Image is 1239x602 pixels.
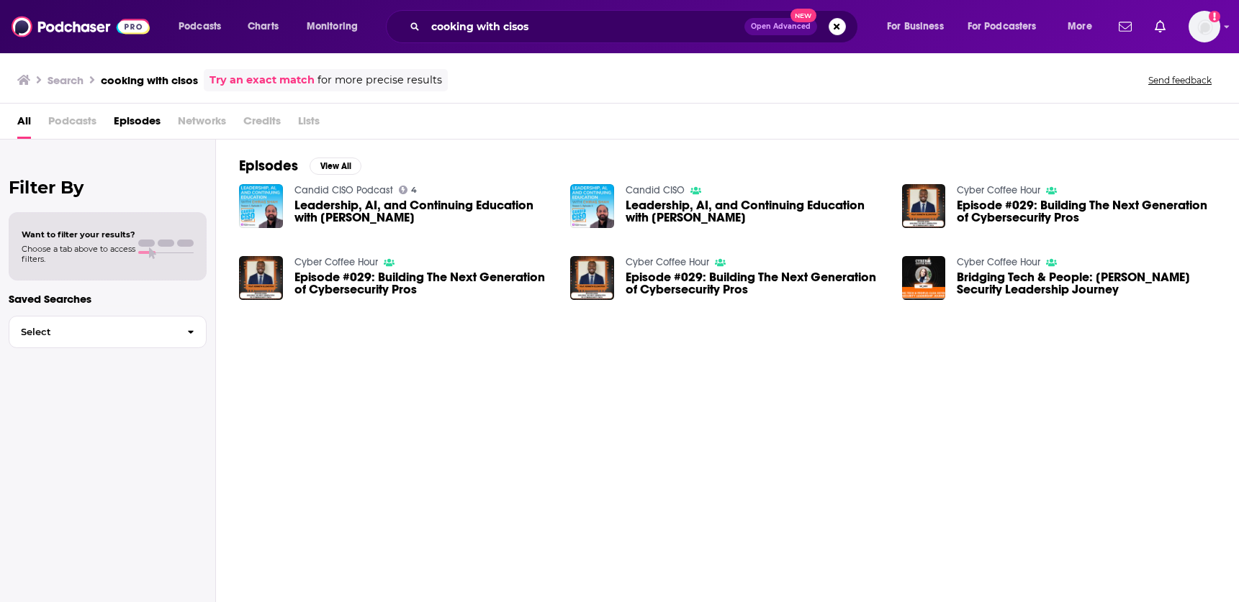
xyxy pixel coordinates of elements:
[1149,14,1171,39] a: Show notifications dropdown
[626,271,885,296] a: Episode #029: Building The Next Generation of Cybersecurity Pros
[1189,11,1220,42] img: User Profile
[626,199,885,224] a: Leadership, AI, and Continuing Education with Chirag Shah
[626,199,885,224] span: Leadership, AI, and Continuing Education with [PERSON_NAME]
[957,271,1216,296] a: Bridging Tech & People: Clea Ostendorf's Security Leadership Journey
[48,109,96,139] span: Podcasts
[114,109,161,139] a: Episodes
[101,73,198,87] h3: cooking with cisos
[238,15,287,38] a: Charts
[243,109,281,139] span: Credits
[9,292,207,306] p: Saved Searches
[48,73,84,87] h3: Search
[1058,15,1110,38] button: open menu
[957,199,1216,224] a: Episode #029: Building The Next Generation of Cybersecurity Pros
[294,199,554,224] a: Leadership, AI, and Continuing Education with Chirag Shah
[310,158,361,175] button: View All
[294,256,378,268] a: Cyber Coffee Hour
[1189,11,1220,42] span: Logged in as inkhouseNYC
[209,72,315,88] a: Try an exact match
[239,184,283,228] img: Leadership, AI, and Continuing Education with Chirag Shah
[790,9,816,22] span: New
[248,17,279,37] span: Charts
[1113,14,1137,39] a: Show notifications dropdown
[957,271,1216,296] span: Bridging Tech & People: [PERSON_NAME] Security Leadership Journey
[9,316,207,348] button: Select
[744,18,817,35] button: Open AdvancedNew
[239,157,298,175] h2: Episodes
[425,15,744,38] input: Search podcasts, credits, & more...
[958,15,1058,38] button: open menu
[877,15,962,38] button: open menu
[1144,74,1216,86] button: Send feedback
[17,109,31,139] a: All
[12,13,150,40] img: Podchaser - Follow, Share and Rate Podcasts
[294,199,554,224] span: Leadership, AI, and Continuing Education with [PERSON_NAME]
[570,256,614,300] img: Episode #029: Building The Next Generation of Cybersecurity Pros
[22,229,135,240] span: Want to filter your results?
[1189,11,1220,42] button: Show profile menu
[902,184,946,228] img: Episode #029: Building The Next Generation of Cybersecurity Pros
[399,186,418,194] a: 4
[178,109,226,139] span: Networks
[168,15,240,38] button: open menu
[9,177,207,198] h2: Filter By
[751,23,811,30] span: Open Advanced
[317,72,442,88] span: for more precise results
[626,256,709,268] a: Cyber Coffee Hour
[9,327,176,337] span: Select
[411,187,417,193] span: 4
[1068,17,1092,37] span: More
[239,157,361,175] a: EpisodesView All
[1209,11,1220,22] svg: Add a profile image
[968,17,1037,37] span: For Podcasters
[294,184,393,196] a: Candid CISO Podcast
[957,256,1040,268] a: Cyber Coffee Hour
[22,244,135,264] span: Choose a tab above to access filters.
[298,109,320,139] span: Lists
[626,184,685,196] a: Candid CISO
[887,17,944,37] span: For Business
[570,184,614,228] img: Leadership, AI, and Continuing Education with Chirag Shah
[400,10,872,43] div: Search podcasts, credits, & more...
[902,256,946,300] img: Bridging Tech & People: Clea Ostendorf's Security Leadership Journey
[294,271,554,296] a: Episode #029: Building The Next Generation of Cybersecurity Pros
[307,17,358,37] span: Monitoring
[297,15,377,38] button: open menu
[957,184,1040,196] a: Cyber Coffee Hour
[179,17,221,37] span: Podcasts
[239,256,283,300] img: Episode #029: Building The Next Generation of Cybersecurity Pros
